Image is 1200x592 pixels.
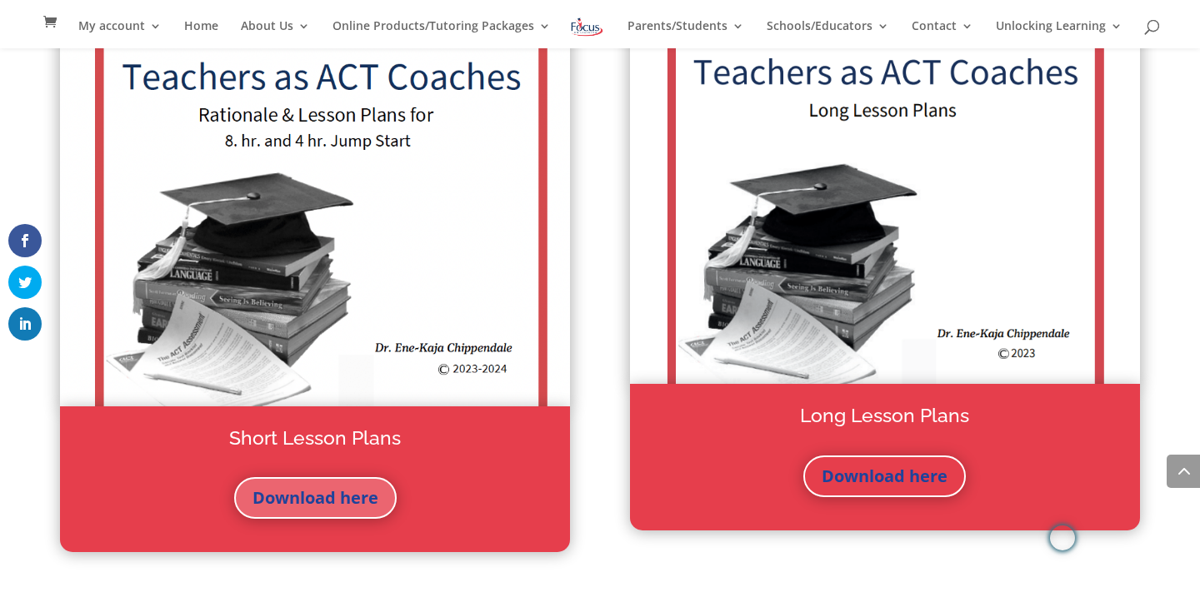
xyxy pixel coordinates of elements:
[184,20,218,48] a: Home
[803,455,966,497] a: Download here
[78,20,162,48] a: My account
[767,20,889,48] a: Schools/Educators
[234,477,397,519] a: Download here
[912,20,973,48] a: Contact
[569,15,604,39] img: Focus on Learning
[996,20,1122,48] a: Unlocking Learning
[241,20,310,48] a: About Us
[332,20,551,48] a: Online Products/Tutoring Packages
[663,401,1107,439] h2: Long Lesson Plans
[93,424,537,461] h2: Short Lesson Plans
[627,20,744,48] a: Parents/Students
